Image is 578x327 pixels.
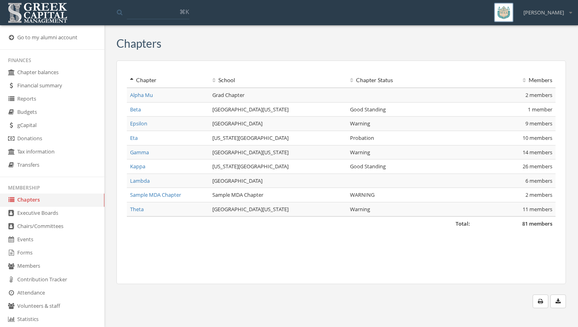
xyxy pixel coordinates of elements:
[130,120,147,127] a: Epsilon
[525,177,552,184] span: 6 members
[347,202,473,216] td: Warning
[130,177,150,184] a: Lambda
[523,206,552,213] span: 11 members
[525,191,552,198] span: 2 members
[525,91,552,99] span: 2 members
[525,120,552,127] span: 9 members
[347,159,473,174] td: Good Standing
[522,220,552,227] span: 81 members
[209,159,346,174] td: [US_STATE][GEOGRAPHIC_DATA]
[209,117,346,131] td: [GEOGRAPHIC_DATA]
[130,134,138,141] a: Eta
[127,216,473,231] td: Total:
[209,145,346,159] td: [GEOGRAPHIC_DATA][US_STATE]
[130,191,181,198] a: Sample MDA Chapter
[523,9,564,16] span: [PERSON_NAME]
[130,163,145,170] a: Kappa
[523,134,552,141] span: 10 members
[209,102,346,117] td: [GEOGRAPHIC_DATA][US_STATE]
[179,8,189,16] span: ⌘K
[116,37,161,50] h3: Chapters
[476,76,552,84] div: Members
[523,149,552,156] span: 14 members
[347,131,473,145] td: Probation
[130,206,144,213] a: Theta
[130,76,206,84] div: Chapter
[347,117,473,131] td: Warning
[528,106,552,113] span: 1 member
[209,131,346,145] td: [US_STATE][GEOGRAPHIC_DATA]
[212,76,343,84] div: School
[523,163,552,170] span: 26 members
[209,188,346,202] td: Sample MDA Chapter
[130,106,141,113] a: Beta
[347,145,473,159] td: Warning
[130,91,153,99] a: Alpha Mu
[209,88,346,102] td: Grad Chapter
[350,76,470,84] div: Chapter Status
[518,3,572,16] div: [PERSON_NAME]
[209,202,346,216] td: [GEOGRAPHIC_DATA][US_STATE]
[347,102,473,117] td: Good Standing
[347,188,473,202] td: WARNING
[130,149,149,156] a: Gamma
[209,174,346,188] td: [GEOGRAPHIC_DATA]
